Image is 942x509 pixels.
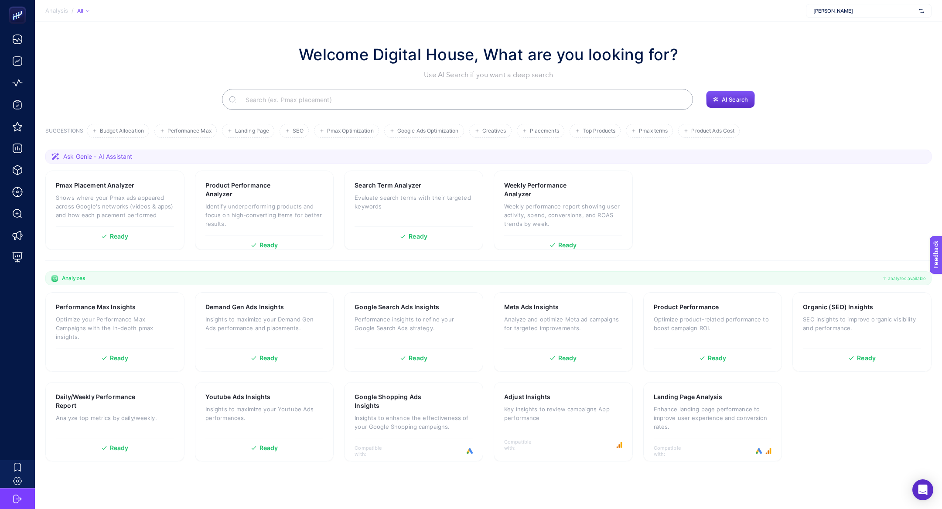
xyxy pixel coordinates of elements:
a: Meta Ads InsightsAnalyze and optimize Meta ad campaigns for targeted improvements.Ready [494,292,633,372]
span: Ready [259,355,278,361]
button: AI Search [706,91,755,108]
span: Top Products [583,128,615,134]
a: Demand Gen Ads InsightsInsights to maximize your Demand Gen Ads performance and placements.Ready [195,292,334,372]
span: Performance Max [167,128,212,134]
h3: Search Term Analyzer [355,181,421,190]
p: Insights to maximize your Youtube Ads performances. [205,405,324,422]
a: Search Term AnalyzerEvaluate search terms with their targeted keywordsReady [344,171,483,250]
span: Pmax Optimization [327,128,374,134]
a: Weekly Performance AnalyzerWeekly performance report showing user activity, spend, conversions, a... [494,171,633,250]
h3: Performance Max Insights [56,303,136,311]
span: Feedback [5,3,33,10]
p: Shows where your Pmax ads appeared across Google's networks (videos & apps) and how each placemen... [56,193,174,219]
span: Ready [259,445,278,451]
p: Use AI Search if you want a deep search [299,70,678,80]
p: Key insights to review campaigns App performance [504,405,622,422]
a: Landing Page AnalysisEnhance landing page performance to improve user experience and conversion r... [643,382,782,461]
a: Product PerformanceOptimize product-related performance to boost campaign ROI.Ready [643,292,782,372]
h3: SUGGESTIONS [45,127,83,138]
p: Analyze top metrics by daily/weekly. [56,413,174,422]
span: Landing Page [235,128,269,134]
span: AI Search [722,96,748,103]
span: Ready [857,355,876,361]
h3: Meta Ads Insights [504,303,559,311]
span: / [72,7,74,14]
a: Google Shopping Ads InsightsInsights to enhance the effectiveness of your Google Shopping campaig... [344,382,483,461]
span: [PERSON_NAME] [813,7,915,14]
span: Ready [259,242,278,248]
span: Ready [110,355,129,361]
p: Optimize your Performance Max Campaigns with the in-depth pmax insights. [56,315,174,341]
span: 11 analyzes available [883,275,926,282]
a: Pmax Placement AnalyzerShows where your Pmax ads appeared across Google's networks (videos & apps... [45,171,184,250]
a: Organic (SEO) InsightsSEO insights to improve organic visibility and performance.Ready [792,292,932,372]
p: Identify underperforming products and focus on high-converting items for better results. [205,202,324,228]
p: Analyze and optimize Meta ad campaigns for targeted improvements. [504,315,622,332]
h3: Landing Page Analysis [654,393,723,401]
span: Ready [558,242,577,248]
span: Analysis [45,7,68,14]
span: Ready [409,233,427,239]
span: SEO [293,128,303,134]
a: Product Performance AnalyzerIdentify underperforming products and focus on high-converting items ... [195,171,334,250]
h3: Weekly Performance Analyzer [504,181,594,198]
span: Pmax terms [639,128,668,134]
span: Ask Genie - AI Assistant [63,152,132,161]
span: Google Ads Optimization [397,128,459,134]
p: Insights to maximize your Demand Gen Ads performance and placements. [205,315,324,332]
div: All [77,7,89,14]
a: Youtube Ads InsightsInsights to maximize your Youtube Ads performances.Ready [195,382,334,461]
span: Compatible with: [355,445,394,457]
span: Product Ads Cost [691,128,734,134]
p: Weekly performance report showing user activity, spend, conversions, and ROAS trends by week. [504,202,622,228]
a: Google Search Ads InsightsPerformance insights to refine your Google Search Ads strategy.Ready [344,292,483,372]
img: svg%3e [919,7,924,15]
p: SEO insights to improve organic visibility and performance. [803,315,921,332]
h3: Google Search Ads Insights [355,303,439,311]
p: Performance insights to refine your Google Search Ads strategy. [355,315,473,332]
h3: Google Shopping Ads Insights [355,393,445,410]
p: Evaluate search terms with their targeted keywords [355,193,473,211]
span: Ready [708,355,727,361]
span: Compatible with: [654,445,693,457]
span: Creatives [482,128,506,134]
h1: Welcome Digital House, What are you looking for? [299,43,678,66]
input: Search [239,87,686,112]
span: Placements [530,128,559,134]
h3: Product Performance [654,303,719,311]
div: Open Intercom Messenger [912,479,933,500]
p: Optimize product-related performance to boost campaign ROI. [654,315,772,332]
h3: Pmax Placement Analyzer [56,181,134,190]
span: Ready [110,445,129,451]
span: Ready [110,233,129,239]
h3: Adjust Insights [504,393,550,401]
span: Analyzes [62,275,85,282]
span: Ready [409,355,427,361]
p: Insights to enhance the effectiveness of your Google Shopping campaigns. [355,413,473,431]
span: Budget Allocation [100,128,144,134]
h3: Daily/Weekly Performance Report [56,393,147,410]
h3: Product Performance Analyzer [205,181,296,198]
span: Compatible with: [504,439,543,451]
h3: Organic (SEO) Insights [803,303,873,311]
a: Daily/Weekly Performance ReportAnalyze top metrics by daily/weekly.Ready [45,382,184,461]
a: Adjust InsightsKey insights to review campaigns App performanceCompatible with: [494,382,633,461]
h3: Youtube Ads Insights [205,393,271,401]
span: Ready [558,355,577,361]
a: Performance Max InsightsOptimize your Performance Max Campaigns with the in-depth pmax insights.R... [45,292,184,372]
h3: Demand Gen Ads Insights [205,303,284,311]
p: Enhance landing page performance to improve user experience and conversion rates. [654,405,772,431]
